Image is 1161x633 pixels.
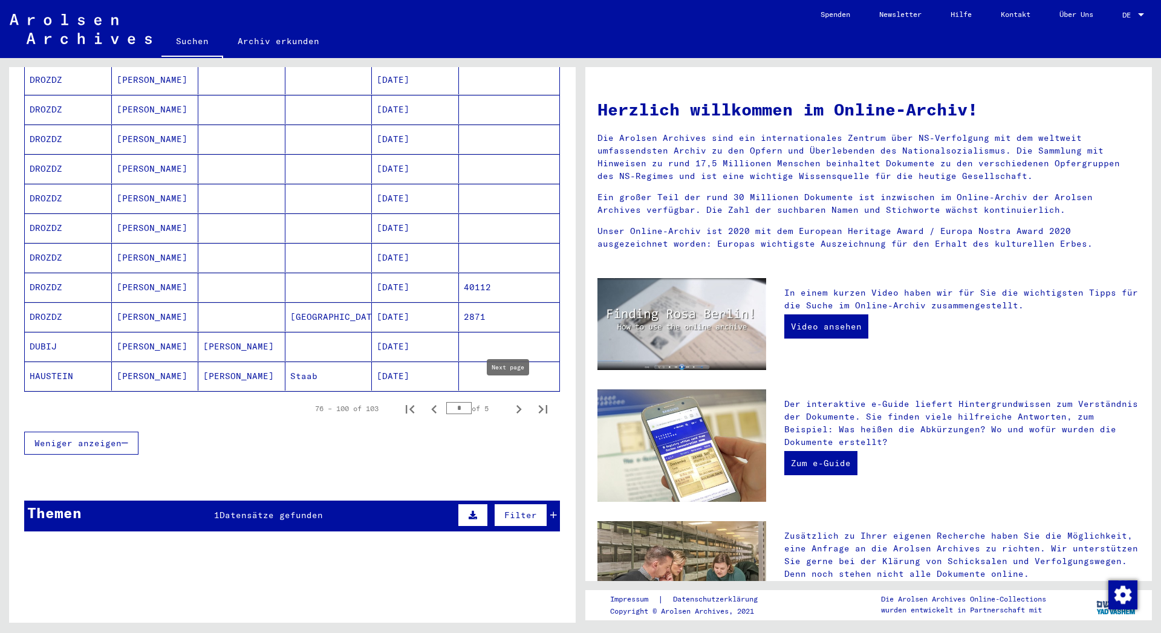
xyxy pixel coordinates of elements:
mat-cell: DROZDZ [25,65,112,94]
div: 76 – 100 of 103 [315,403,379,414]
img: Arolsen_neg.svg [10,14,152,44]
button: Weniger anzeigen [24,432,138,455]
img: eguide.jpg [597,389,766,502]
a: Archiv erkunden [223,27,334,56]
a: Impressum [610,593,658,606]
span: Weniger anzeigen [34,438,122,449]
div: | [610,593,772,606]
button: Last page [531,397,555,421]
mat-cell: [PERSON_NAME] [112,65,199,94]
mat-cell: [DATE] [372,243,459,272]
div: Themen [27,502,82,524]
p: Copyright © Arolsen Archives, 2021 [610,606,772,617]
button: Next page [507,397,531,421]
mat-cell: [GEOGRAPHIC_DATA] [285,302,372,331]
p: Ein großer Teil der rund 30 Millionen Dokumente ist inzwischen im Online-Archiv der Arolsen Archi... [597,191,1140,216]
mat-cell: [DATE] [372,184,459,213]
mat-cell: DROZDZ [25,273,112,302]
mat-cell: [PERSON_NAME] [112,243,199,272]
h1: Herzlich willkommen im Online-Archiv! [597,97,1140,122]
button: Previous page [422,397,446,421]
a: Datenschutzerklärung [663,593,772,606]
span: DE [1122,11,1136,19]
mat-cell: [PERSON_NAME] [112,332,199,361]
mat-cell: DROZDZ [25,125,112,154]
mat-cell: [PERSON_NAME] [112,213,199,242]
mat-cell: HAUSTEIN [25,362,112,391]
mat-cell: DROZDZ [25,184,112,213]
mat-cell: DROZDZ [25,243,112,272]
p: wurden entwickelt in Partnerschaft mit [881,605,1046,615]
p: In einem kurzen Video haben wir für Sie die wichtigsten Tipps für die Suche im Online-Archiv zusa... [784,287,1140,312]
mat-cell: [PERSON_NAME] [112,302,199,331]
a: Suchen [161,27,223,58]
div: of 5 [446,403,507,414]
img: video.jpg [597,278,766,370]
p: Zusätzlich zu Ihrer eigenen Recherche haben Sie die Möglichkeit, eine Anfrage an die Arolsen Arch... [784,530,1140,580]
span: 1 [214,510,220,521]
mat-cell: Staab [285,362,372,391]
mat-cell: [PERSON_NAME] [198,362,285,391]
mat-cell: DROZDZ [25,95,112,124]
a: Video ansehen [784,314,868,339]
span: Filter [504,510,537,521]
img: Zustimmung ändern [1108,580,1137,609]
img: yv_logo.png [1094,589,1139,620]
mat-cell: 2871 [459,302,560,331]
mat-cell: [PERSON_NAME] [112,95,199,124]
mat-cell: DROZDZ [25,213,112,242]
mat-cell: [PERSON_NAME] [112,273,199,302]
p: Unser Online-Archiv ist 2020 mit dem European Heritage Award / Europa Nostra Award 2020 ausgezeic... [597,225,1140,250]
mat-cell: [PERSON_NAME] [198,332,285,361]
mat-cell: DROZDZ [25,154,112,183]
p: Die Arolsen Archives Online-Collections [881,594,1046,605]
mat-cell: [PERSON_NAME] [112,154,199,183]
mat-cell: [DATE] [372,273,459,302]
a: Zum e-Guide [784,451,857,475]
mat-cell: [PERSON_NAME] [112,362,199,391]
mat-cell: DUBIJ [25,332,112,361]
mat-cell: [PERSON_NAME] [112,125,199,154]
mat-cell: [DATE] [372,125,459,154]
p: Die Arolsen Archives sind ein internationales Zentrum über NS-Verfolgung mit dem weltweit umfasse... [597,132,1140,183]
mat-cell: [DATE] [372,362,459,391]
mat-cell: [PERSON_NAME] [112,184,199,213]
mat-cell: 40112 [459,273,560,302]
mat-cell: [DATE] [372,95,459,124]
mat-cell: [DATE] [372,213,459,242]
mat-cell: [DATE] [372,65,459,94]
span: Datensätze gefunden [220,510,323,521]
p: Der interaktive e-Guide liefert Hintergrundwissen zum Verständnis der Dokumente. Sie finden viele... [784,398,1140,449]
button: Filter [494,504,547,527]
mat-cell: [DATE] [372,302,459,331]
button: First page [398,397,422,421]
mat-cell: DROZDZ [25,302,112,331]
mat-cell: [DATE] [372,332,459,361]
mat-cell: [DATE] [372,154,459,183]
